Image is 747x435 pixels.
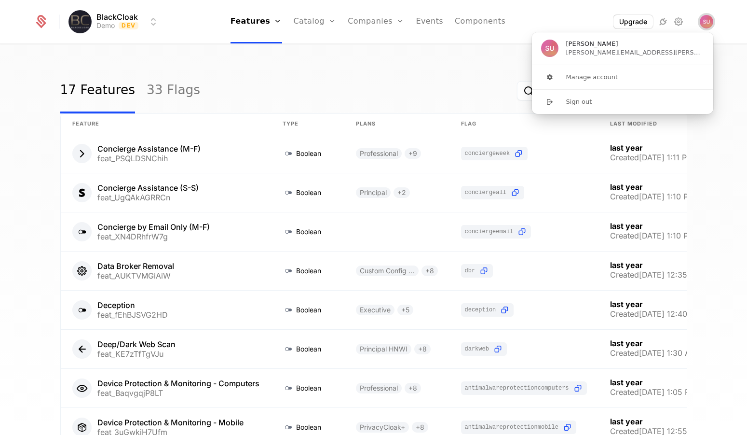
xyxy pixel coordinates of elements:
[531,65,714,89] button: Manage account
[61,114,271,134] th: Feature
[344,114,449,134] th: Plans
[566,40,618,48] span: [PERSON_NAME]
[119,22,138,29] span: Dev
[598,114,713,134] th: Last Modified
[60,68,135,113] a: 17 Features
[71,11,159,32] button: Select environment
[96,13,138,21] span: BlackCloak
[96,21,115,30] div: Demo
[613,15,653,28] button: Upgrade
[566,48,704,57] span: [PERSON_NAME][EMAIL_ADDRESS][PERSON_NAME][DOMAIN_NAME]
[68,10,92,33] img: BlackCloak
[700,15,713,28] button: Close user button
[700,15,713,28] img: Scott Urquhart
[147,68,200,113] a: 33 Flags
[532,32,713,114] div: User button popover
[541,40,558,57] img: Scott Urquhart
[673,16,684,28] a: Settings
[271,114,344,134] th: Type
[657,16,669,28] a: Integrations
[449,114,598,134] th: Flag
[531,89,714,114] button: Sign out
